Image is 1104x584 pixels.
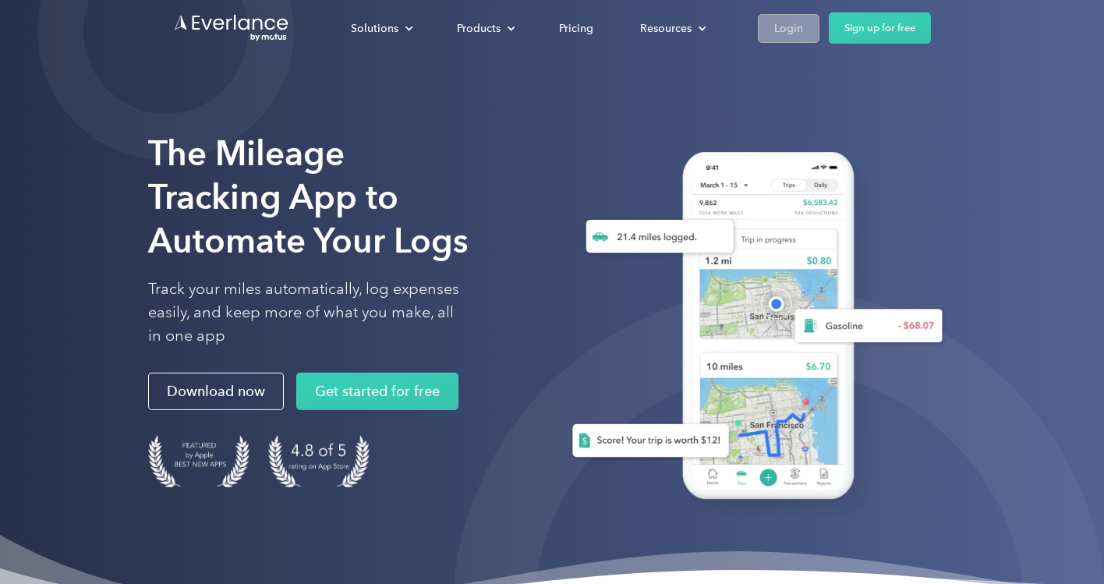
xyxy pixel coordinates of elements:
p: Track your miles automatically, log expenses easily, and keep more of what you make, all in one app [148,278,460,348]
div: Products [457,19,501,38]
img: Badge for Featured by Apple Best New Apps [148,435,249,487]
div: Resources [640,19,692,38]
div: Products [441,15,528,42]
img: 4.9 out of 5 stars on the app store [268,435,370,487]
div: Pricing [559,19,593,38]
a: Sign up for free [829,12,931,44]
img: Everlance, mileage tracker app, expense tracking app [547,136,955,522]
div: Solutions [351,19,398,38]
div: Solutions [335,15,426,42]
strong: The Mileage Tracking App to Automate Your Logs [148,133,469,261]
a: Pricing [543,15,609,42]
div: Resources [625,15,719,42]
div: Login [774,19,803,38]
a: Go to homepage [173,13,290,43]
a: Download now [148,373,284,410]
a: Get started for free [296,373,458,410]
a: Login [758,14,819,43]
